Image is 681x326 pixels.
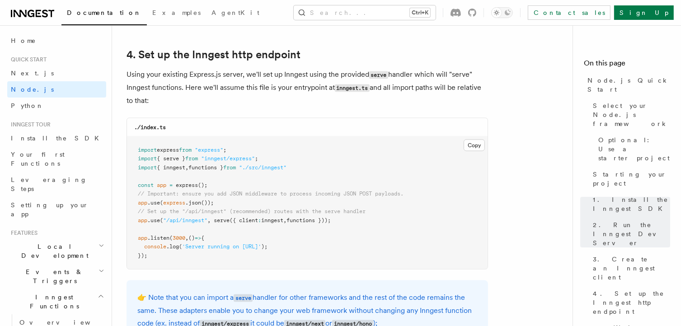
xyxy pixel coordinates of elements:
[7,121,51,128] span: Inngest tour
[584,58,670,72] h4: On this page
[7,289,106,314] button: Inngest Functions
[7,197,106,222] a: Setting up your app
[11,86,54,93] span: Node.js
[163,217,207,224] span: "/api/inngest"
[169,182,173,188] span: =
[185,164,188,171] span: ,
[589,191,670,217] a: 1. Install the Inngest SDK
[223,147,226,153] span: ;
[214,217,230,224] span: serve
[491,7,513,18] button: Toggle dark mode
[11,176,87,192] span: Leveraging Steps
[239,164,286,171] span: "./src/inngest"
[157,155,185,162] span: { serve }
[261,243,268,250] span: );
[7,238,106,264] button: Local Development
[294,5,436,20] button: Search...Ctrl+K
[185,155,198,162] span: from
[335,84,370,92] code: inngest.ts
[584,72,670,98] a: Node.js Quick Start
[593,220,670,247] span: 2. Run the Inngest Dev Server
[157,182,166,188] span: app
[201,235,204,241] span: {
[595,132,670,166] a: Optional: Use a starter project
[7,267,99,285] span: Events & Triggers
[147,3,206,24] a: Examples
[7,172,106,197] a: Leveraging Steps
[593,289,670,316] span: 4. Set up the Inngest http endpoint
[138,182,154,188] span: const
[7,65,106,81] a: Next.js
[134,124,166,130] code: ./index.ts
[593,255,670,282] span: 3. Create an Inngest client
[7,242,99,260] span: Local Development
[7,229,38,237] span: Features
[614,5,674,20] a: Sign Up
[176,182,198,188] span: express
[160,200,163,206] span: (
[7,33,106,49] a: Home
[138,191,404,197] span: // Important: ensure you add JSON middleware to process incoming JSON POST payloads.
[157,147,179,153] span: express
[182,243,261,250] span: 'Server running on [URL]'
[464,140,485,151] button: Copy
[188,235,195,241] span: ()
[138,155,157,162] span: import
[138,164,157,171] span: import
[7,130,106,146] a: Install the SDK
[410,8,430,17] kbd: Ctrl+K
[138,200,147,206] span: app
[7,146,106,172] a: Your first Functions
[589,98,670,132] a: Select your Node.js framework
[206,3,265,24] a: AgentKit
[160,217,163,224] span: (
[179,147,192,153] span: from
[147,235,169,241] span: .listen
[138,235,147,241] span: app
[195,147,223,153] span: "express"
[7,98,106,114] a: Python
[201,155,255,162] span: "inngest/express"
[589,217,670,251] a: 2. Run the Inngest Dev Server
[589,166,670,191] a: Starting your project
[258,217,261,224] span: :
[152,9,201,16] span: Examples
[157,164,185,171] span: { inngest
[230,217,258,224] span: ({ client
[188,164,223,171] span: functions }
[528,5,611,20] a: Contact sales
[211,9,259,16] span: AgentKit
[198,182,207,188] span: ();
[223,164,236,171] span: from
[173,235,185,241] span: 3000
[195,235,201,241] span: =>
[11,70,54,77] span: Next.js
[11,102,44,109] span: Python
[61,3,147,25] a: Documentation
[286,217,331,224] span: functions }));
[166,243,179,250] span: .log
[7,81,106,98] a: Node.js
[598,135,670,163] span: Optional: Use a starter project
[593,170,670,188] span: Starting your project
[169,235,173,241] span: (
[144,243,166,250] span: console
[138,208,366,214] span: // Set up the "/api/inngest" (recommended) routes with the serve handler
[369,71,388,79] code: serve
[234,294,253,302] code: serve
[261,217,283,224] span: inngest
[207,217,211,224] span: ,
[283,217,286,224] span: ,
[593,101,670,128] span: Select your Node.js framework
[127,68,488,107] p: Using your existing Express.js server, we'll set up Inngest using the provided handler which will...
[179,243,182,250] span: (
[138,252,147,259] span: });
[7,293,98,311] span: Inngest Functions
[11,36,36,45] span: Home
[587,76,670,94] span: Node.js Quick Start
[593,195,670,213] span: 1. Install the Inngest SDK
[147,200,160,206] span: .use
[7,56,47,63] span: Quick start
[67,9,141,16] span: Documentation
[19,319,113,326] span: Overview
